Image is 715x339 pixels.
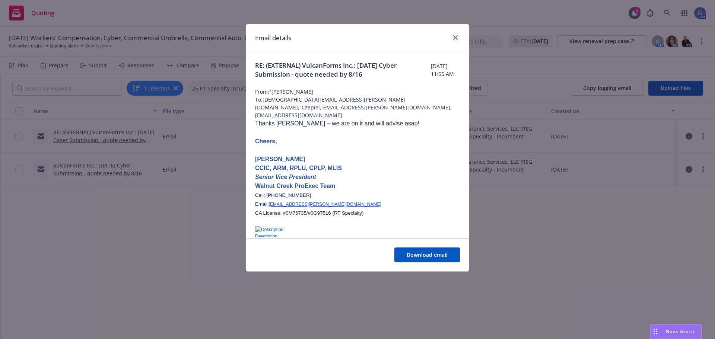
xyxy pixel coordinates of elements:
[451,33,460,42] a: close
[255,119,460,128] p: Thanks [PERSON_NAME] – we are on it and will advise asap!
[255,156,305,162] span: [PERSON_NAME]
[407,251,448,258] span: Download email
[394,247,460,262] button: Download email
[255,226,293,237] img: Description: Description: RT_ProExec_Logo_2pms_FINAL
[650,324,702,339] button: Nova Assist
[255,33,291,43] h1: Email details
[255,192,311,198] span: Cell: [PHONE_NUMBER]
[269,202,381,207] span: [EMAIL_ADDRESS][PERSON_NAME][DOMAIN_NAME]
[255,201,267,207] span: Email
[267,202,268,207] span: :
[255,88,460,96] span: From: "[PERSON_NAME]
[255,174,316,180] span: Senior Vice President
[255,138,277,144] span: Cheers,
[431,62,460,78] span: [DATE] 11:55 AM
[666,328,695,335] span: Nova Assist
[651,324,660,339] div: Drag to move
[269,201,381,207] a: [EMAIL_ADDRESS][PERSON_NAME][DOMAIN_NAME]
[306,210,308,216] span: /
[255,165,342,171] span: CCIC, ARM, RPLU, CPLP, MLIS
[255,210,363,216] span: CA License: #0M76735 #0G97516 (RT Specialty)
[255,61,431,79] span: RE: (EXTERNAL) VulcanForms Inc.: [DATE] Cyber Submission - quote needed by 8/16
[255,183,335,189] span: Walnut Creek ProExec Team
[255,96,460,119] span: To: [DEMOGRAPHIC_DATA][EMAIL_ADDRESS][PERSON_NAME][DOMAIN_NAME],"Czepiel,[EMAIL_ADDRESS][PERSON_N...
